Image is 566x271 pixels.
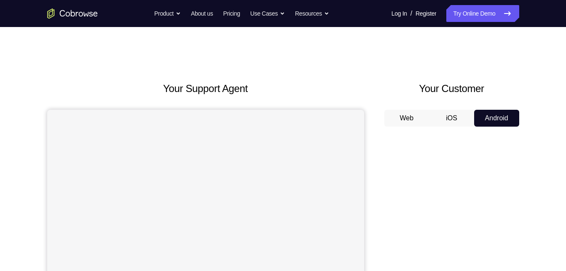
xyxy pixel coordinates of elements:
button: Resources [295,5,329,22]
button: Use Cases [250,5,285,22]
a: Register [416,5,436,22]
button: Product [154,5,181,22]
a: Try Online Demo [446,5,519,22]
button: Web [384,110,429,127]
a: Log In [392,5,407,22]
span: / [410,8,412,19]
button: Android [474,110,519,127]
a: Go to the home page [47,8,98,19]
a: About us [191,5,213,22]
a: Pricing [223,5,240,22]
h2: Your Support Agent [47,81,364,96]
button: iOS [429,110,474,127]
h2: Your Customer [384,81,519,96]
